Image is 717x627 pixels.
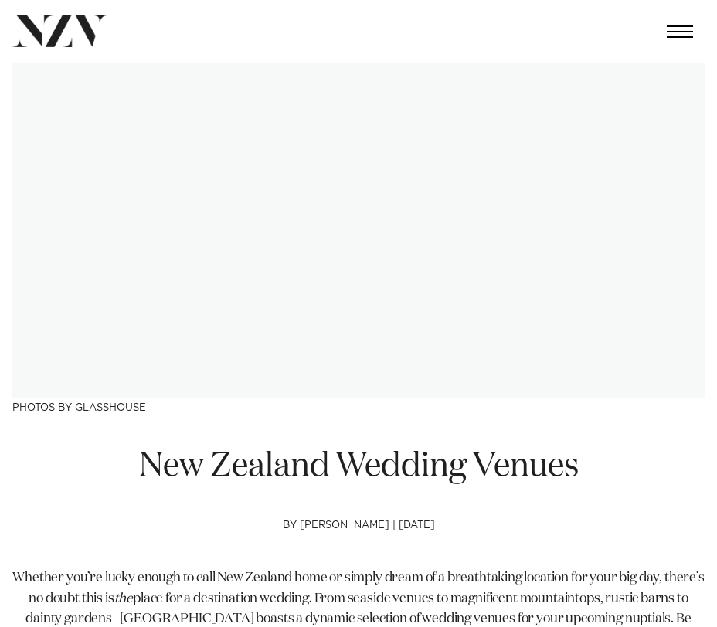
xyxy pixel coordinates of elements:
img: nzv-logo.png [12,15,107,47]
h4: by [PERSON_NAME] | [DATE] [12,520,705,569]
span: the [114,592,134,605]
h3: Photos by Glasshouse [12,398,705,415]
h1: New Zealand Wedding Venues [12,446,705,488]
span: Whether you’re lucky enough to call New Zealand home or simply dream of a breathtaking location f... [12,571,704,605]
